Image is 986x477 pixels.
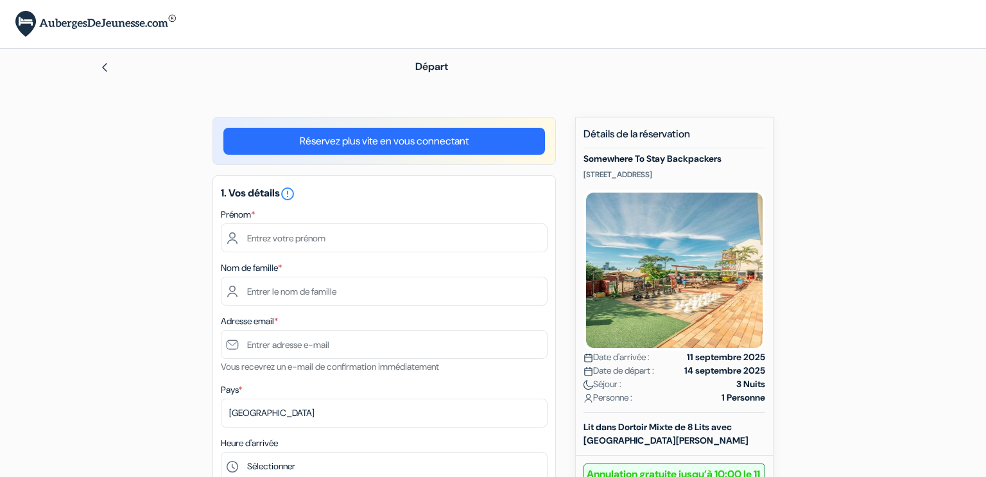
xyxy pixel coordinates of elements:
a: error_outline [280,186,295,200]
img: calendar.svg [584,367,593,376]
img: calendar.svg [584,353,593,363]
span: Date de départ : [584,364,654,377]
span: Date d'arrivée : [584,351,650,364]
strong: 1 Personne [722,391,765,404]
label: Prénom [221,208,255,221]
strong: 14 septembre 2025 [684,364,765,377]
i: error_outline [280,186,295,202]
img: AubergesDeJeunesse.com [15,11,176,37]
label: Nom de famille [221,261,282,275]
a: Réservez plus vite en vous connectant [223,128,545,155]
h5: Somewhere To Stay Backpackers [584,153,765,164]
h5: Détails de la réservation [584,128,765,148]
img: left_arrow.svg [99,62,110,73]
label: Heure d'arrivée [221,437,278,450]
h5: 1. Vos détails [221,186,548,202]
b: Lit dans Dortoir Mixte de 8 Lits avec [GEOGRAPHIC_DATA][PERSON_NAME] [584,421,748,446]
input: Entrez votre prénom [221,223,548,252]
span: Séjour : [584,377,621,391]
small: Vous recevrez un e-mail de confirmation immédiatement [221,361,439,372]
input: Entrer le nom de famille [221,277,548,306]
strong: 3 Nuits [736,377,765,391]
p: [STREET_ADDRESS] [584,169,765,180]
span: Personne : [584,391,632,404]
img: user_icon.svg [584,394,593,403]
strong: 11 septembre 2025 [687,351,765,364]
span: Départ [415,60,448,73]
img: moon.svg [584,380,593,390]
input: Entrer adresse e-mail [221,330,548,359]
label: Pays [221,383,242,397]
label: Adresse email [221,315,278,328]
